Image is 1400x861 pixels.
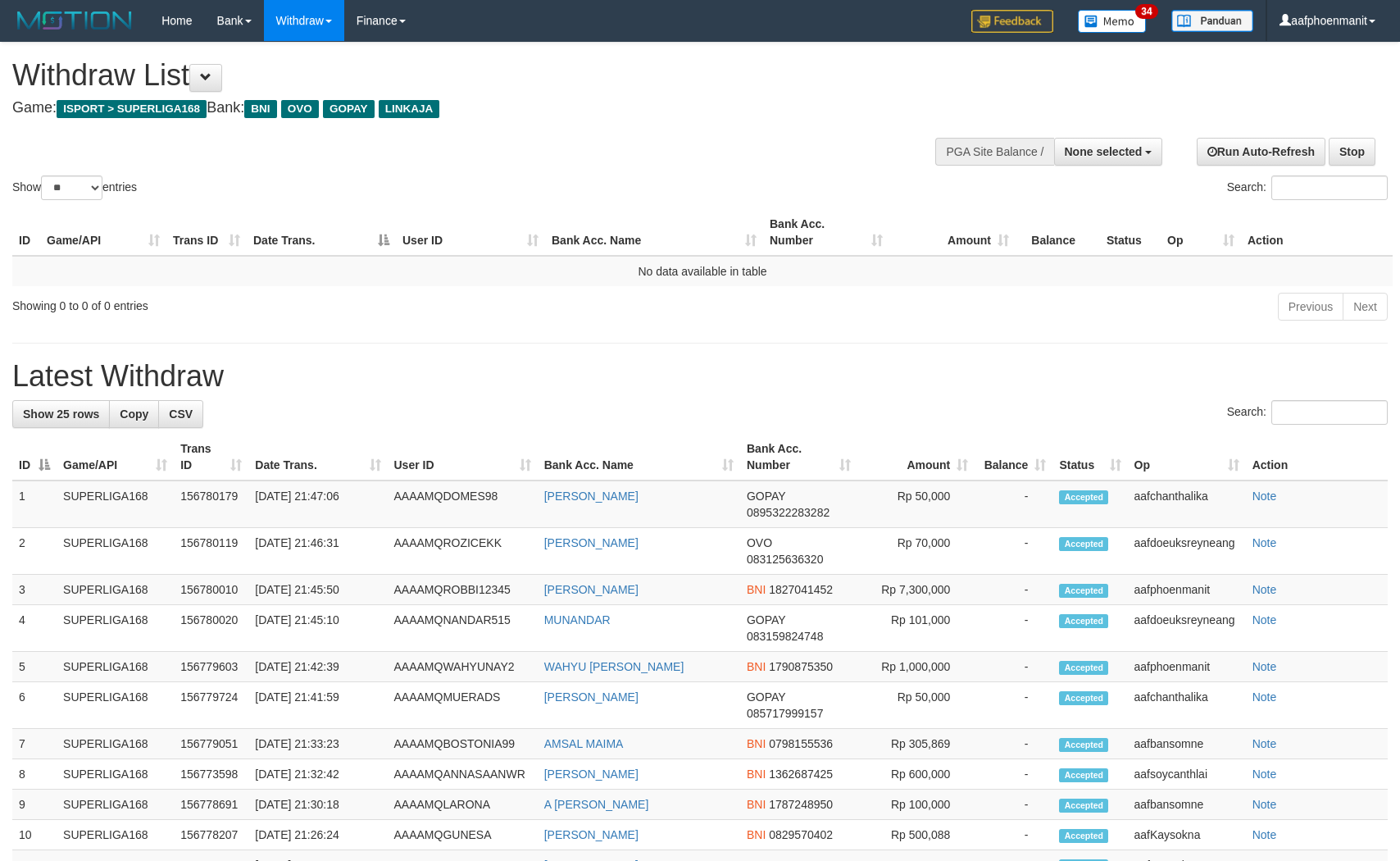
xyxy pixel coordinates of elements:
td: 156779603 [174,652,248,682]
td: [DATE] 21:26:24 [248,820,387,850]
span: GOPAY [747,490,785,503]
td: No data available in table [12,256,1393,286]
a: Note [1252,536,1277,549]
a: Previous [1278,293,1343,321]
td: Rp 500,088 [857,820,975,850]
td: SUPERLIGA168 [57,652,174,682]
span: Copy 083125636320 to clipboard [747,553,823,566]
input: Search: [1271,400,1388,425]
span: Accepted [1059,738,1108,752]
span: OVO [747,536,772,549]
a: Note [1252,490,1277,503]
th: ID: activate to sort column descending [12,434,57,481]
td: AAAAMQROZICEKK [388,528,538,575]
button: None selected [1054,138,1163,166]
th: Trans ID: activate to sort column ascending [174,434,248,481]
td: - [975,790,1052,820]
a: WAHYU [PERSON_NAME] [544,660,684,673]
a: [PERSON_NAME] [544,583,639,596]
td: 156780020 [174,605,248,652]
th: Bank Acc. Number: activate to sort column ascending [740,434,857,481]
label: Search: [1227,400,1388,425]
td: aafbansomne [1128,790,1246,820]
span: Copy 083159824748 to clipboard [747,630,823,643]
td: [DATE] 21:45:50 [248,575,387,605]
span: Copy [120,408,148,421]
td: AAAAMQROBBI12345 [388,575,538,605]
td: AAAAMQANNASAANWR [388,759,538,790]
td: AAAAMQWAHYUNAY2 [388,652,538,682]
td: SUPERLIGA168 [57,575,174,605]
img: Button%20Memo.svg [1078,10,1147,33]
span: BNI [244,100,276,118]
span: Accepted [1059,768,1108,782]
td: AAAAMQMUERADS [388,682,538,729]
td: 2 [12,528,57,575]
td: AAAAMQLARONA [388,790,538,820]
td: [DATE] 21:47:06 [248,481,387,528]
a: Note [1252,613,1277,626]
td: 156779724 [174,682,248,729]
td: SUPERLIGA168 [57,528,174,575]
td: aafdoeuksreyneang [1128,605,1246,652]
label: Search: [1227,175,1388,200]
td: 156778207 [174,820,248,850]
a: AMSAL MAIMA [544,737,624,750]
img: MOTION_logo.png [12,8,137,33]
img: panduan.png [1171,10,1253,32]
td: [DATE] 21:41:59 [248,682,387,729]
a: Note [1252,690,1277,704]
th: Action [1241,209,1393,256]
td: SUPERLIGA168 [57,682,174,729]
span: Accepted [1059,691,1108,705]
span: Copy 1827041452 to clipboard [769,583,833,596]
th: Balance [1016,209,1100,256]
span: Copy 0829570402 to clipboard [769,828,833,841]
span: GOPAY [747,613,785,626]
span: BNI [747,768,766,781]
a: [PERSON_NAME] [544,490,639,503]
a: [PERSON_NAME] [544,690,639,704]
th: Status: activate to sort column ascending [1052,434,1127,481]
td: [DATE] 21:33:23 [248,729,387,759]
td: SUPERLIGA168 [57,605,174,652]
td: - [975,481,1052,528]
td: [DATE] 21:30:18 [248,790,387,820]
td: - [975,759,1052,790]
th: Game/API: activate to sort column ascending [57,434,174,481]
td: 1 [12,481,57,528]
a: Run Auto-Refresh [1197,138,1325,166]
label: Show entries [12,175,137,200]
td: AAAAMQBOSTONIA99 [388,729,538,759]
th: User ID: activate to sort column ascending [388,434,538,481]
span: Accepted [1059,799,1108,813]
span: Copy 0798155536 to clipboard [769,737,833,750]
td: SUPERLIGA168 [57,820,174,850]
th: Date Trans.: activate to sort column descending [247,209,396,256]
td: 156773598 [174,759,248,790]
td: Rp 305,869 [857,729,975,759]
td: Rp 100,000 [857,790,975,820]
span: BNI [747,737,766,750]
td: 156779051 [174,729,248,759]
td: SUPERLIGA168 [57,481,174,528]
img: Feedback.jpg [971,10,1053,33]
th: Trans ID: activate to sort column ascending [166,209,247,256]
td: 3 [12,575,57,605]
td: 7 [12,729,57,759]
th: Op: activate to sort column ascending [1128,434,1246,481]
span: Show 25 rows [23,408,99,421]
span: Accepted [1059,829,1108,843]
span: BNI [747,828,766,841]
span: Copy 1787248950 to clipboard [769,798,833,811]
a: Next [1343,293,1388,321]
th: Bank Acc. Number: activate to sort column ascending [763,209,889,256]
th: Balance: activate to sort column ascending [975,434,1052,481]
td: 156780010 [174,575,248,605]
td: AAAAMQDOMES98 [388,481,538,528]
td: 6 [12,682,57,729]
td: [DATE] 21:32:42 [248,759,387,790]
th: Game/API: activate to sort column ascending [40,209,166,256]
td: AAAAMQGUNESA [388,820,538,850]
td: aafbansomne [1128,729,1246,759]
